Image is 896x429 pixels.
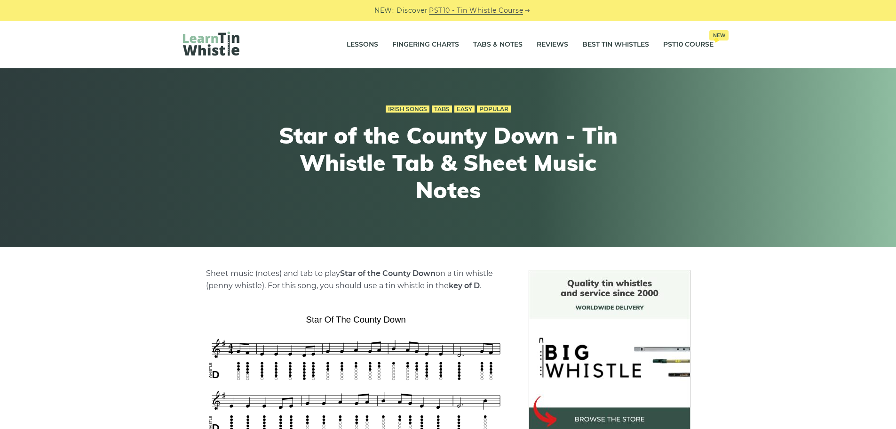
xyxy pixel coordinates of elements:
[582,33,649,57] a: Best Tin Whistles
[432,105,452,113] a: Tabs
[477,105,511,113] a: Popular
[709,30,729,40] span: New
[454,105,475,113] a: Easy
[386,105,429,113] a: Irish Songs
[537,33,568,57] a: Reviews
[392,33,459,57] a: Fingering Charts
[347,33,378,57] a: Lessons
[473,33,523,57] a: Tabs & Notes
[663,33,714,57] a: PST10 CourseNew
[275,122,621,203] h1: Star of the County Down - Tin Whistle Tab & Sheet Music Notes
[449,281,480,290] strong: key of D
[183,32,239,56] img: LearnTinWhistle.com
[340,269,436,278] strong: Star of the County Down
[206,267,506,292] p: Sheet music (notes) and tab to play on a tin whistle (penny whistle). For this song, you should u...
